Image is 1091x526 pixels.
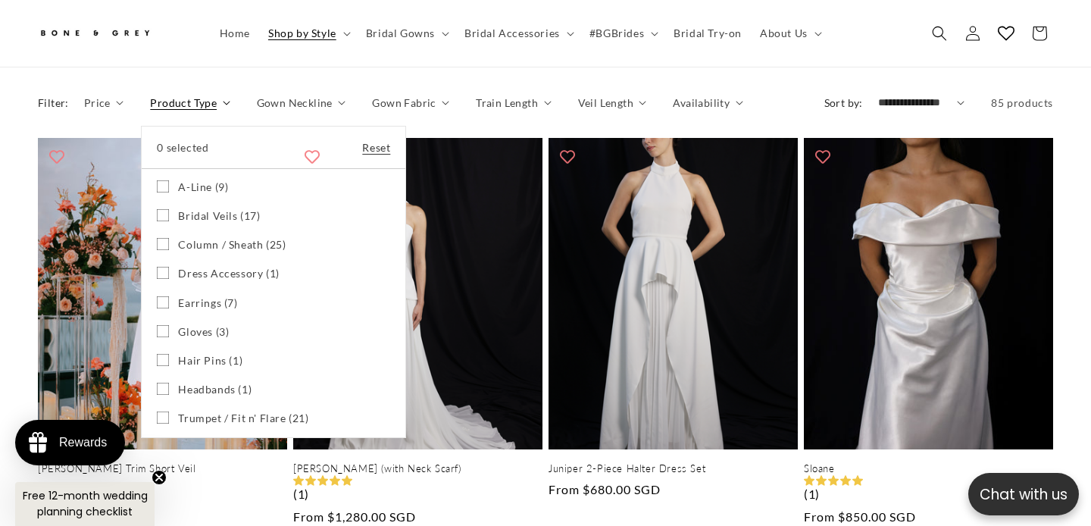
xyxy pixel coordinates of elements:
span: Trumpet / Fit n' Flare (21) [178,412,308,425]
span: #BGBrides [589,27,644,40]
button: Add to wishlist [808,142,838,172]
span: Shop by Style [268,27,336,40]
a: Bridal Try-on [664,17,751,49]
span: Column / Sheath (25) [178,238,286,252]
div: Rewards [59,436,107,449]
a: Reset [362,138,390,157]
span: About Us [760,27,808,40]
summary: Bridal Gowns [357,17,455,49]
button: Open chatbox [968,473,1079,515]
span: A-Line (9) [178,180,228,194]
summary: #BGBrides [580,17,664,49]
button: Add to wishlist [297,142,327,172]
span: Gloves (3) [178,325,229,339]
a: Home [211,17,259,49]
summary: Shop by Style [259,17,357,49]
span: Home [220,27,250,40]
span: Bridal Try-on [674,27,742,40]
span: Earrings (7) [178,296,237,310]
summary: About Us [751,17,828,49]
span: Bridal Gowns [366,27,435,40]
button: Add to wishlist [42,142,72,172]
span: Free 12-month wedding planning checklist [23,488,148,519]
span: 0 selected [157,138,208,157]
div: Free 12-month wedding planning checklistClose teaser [15,482,155,526]
p: Chat with us [968,484,1079,506]
span: Bridal Accessories [464,27,560,40]
a: Bone and Grey Bridal [33,15,195,52]
span: Bridal Veils (17) [178,209,260,223]
img: Bone and Grey Bridal [38,21,152,46]
span: Headbands (1) [178,383,252,396]
span: Dress Accessory (1) [178,267,279,280]
button: Close teaser [152,470,167,485]
summary: Product Type (0 selected) [150,95,230,111]
summary: Search [923,17,956,50]
span: Hair Pins (1) [178,354,242,368]
button: Add to wishlist [552,142,583,172]
summary: Bridal Accessories [455,17,580,49]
